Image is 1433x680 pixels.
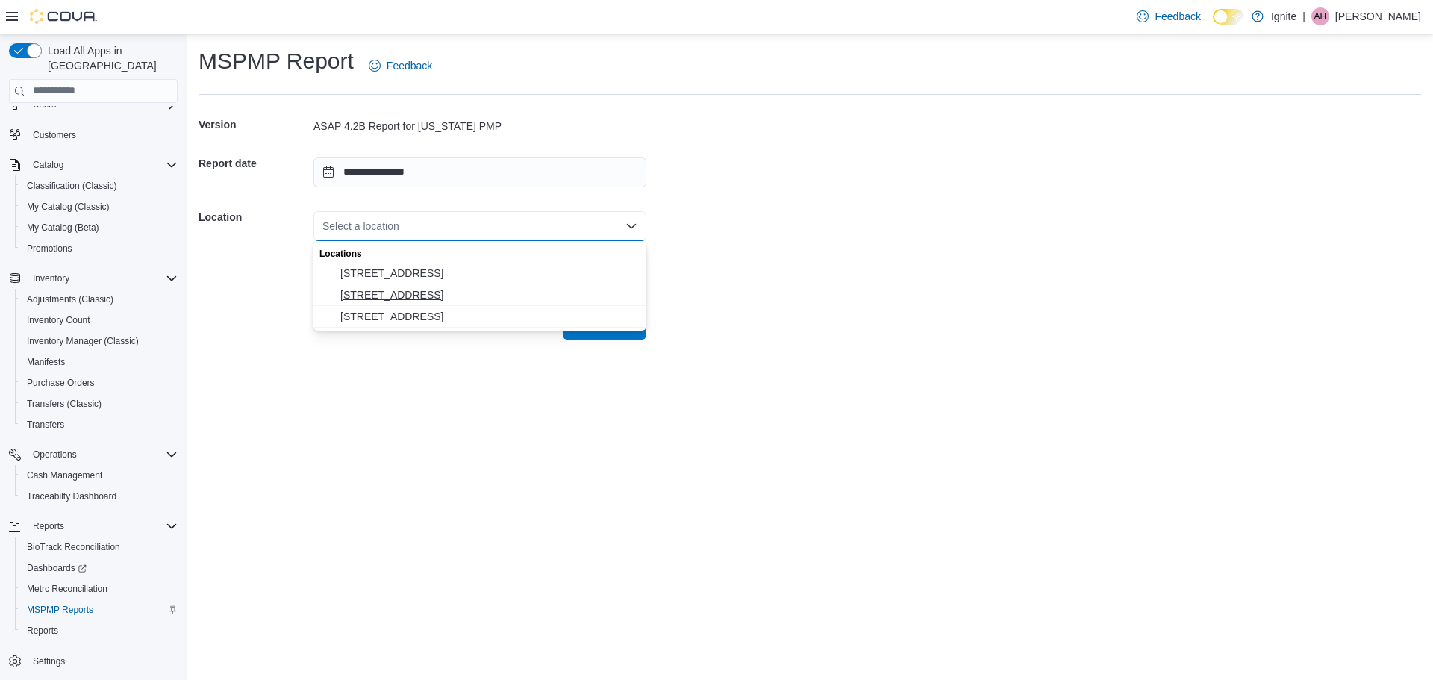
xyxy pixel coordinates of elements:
button: Inventory [27,269,75,287]
button: MSPMP Reports [15,599,184,620]
span: [STREET_ADDRESS] [340,309,637,324]
div: Choose from the following options [313,241,646,328]
button: My Catalog (Classic) [15,196,184,217]
span: Classification (Classic) [21,177,178,195]
span: MSPMP Reports [27,604,93,616]
span: AH [1314,7,1327,25]
span: Classification (Classic) [27,180,117,192]
button: BioTrack Reconciliation [15,537,184,558]
span: Adjustments (Classic) [27,293,113,305]
a: Settings [27,652,71,670]
h5: Report date [199,149,310,178]
span: Inventory Manager (Classic) [21,332,178,350]
a: Classification (Classic) [21,177,123,195]
span: My Catalog (Beta) [21,219,178,237]
a: Cash Management [21,467,108,484]
h5: Location [199,202,310,232]
a: Feedback [363,51,438,81]
span: Purchase Orders [21,374,178,392]
span: Catalog [27,156,178,174]
a: Purchase Orders [21,374,101,392]
span: Metrc Reconciliation [27,583,107,595]
a: Transfers [21,416,70,434]
span: Reports [27,625,58,637]
button: Transfers [15,414,184,435]
h5: Version [199,110,310,140]
span: Load All Apps in [GEOGRAPHIC_DATA] [42,43,178,73]
a: Metrc Reconciliation [21,580,113,598]
span: Feedback [387,58,432,73]
span: Dashboards [21,559,178,577]
span: BioTrack Reconciliation [21,538,178,556]
span: Inventory Manager (Classic) [27,335,139,347]
button: Catalog [27,156,69,174]
span: Traceabilty Dashboard [21,487,178,505]
button: Classification (Classic) [15,175,184,196]
span: Transfers [21,416,178,434]
p: Ignite [1271,7,1296,25]
a: Feedback [1131,1,1206,31]
a: My Catalog (Classic) [21,198,116,216]
span: Adjustments (Classic) [21,290,178,308]
p: [PERSON_NAME] [1335,7,1421,25]
button: Metrc Reconciliation [15,578,184,599]
button: Operations [27,446,83,464]
span: Inventory Count [27,314,90,326]
a: Inventory Count [21,311,96,329]
a: Reports [21,622,64,640]
span: Operations [33,449,77,461]
span: Settings [33,655,65,667]
a: BioTrack Reconciliation [21,538,126,556]
a: Customers [27,126,82,144]
span: Cash Management [27,470,102,481]
span: Transfers (Classic) [27,398,102,410]
a: Dashboards [15,558,184,578]
span: MSPMP Reports [21,601,178,619]
button: My Catalog (Beta) [15,217,184,238]
span: Cash Management [21,467,178,484]
img: Cova [30,9,97,24]
a: Traceabilty Dashboard [21,487,122,505]
button: Operations [3,444,184,465]
button: Reports [15,620,184,641]
span: Purchase Orders [27,377,95,389]
span: My Catalog (Classic) [21,198,178,216]
button: Promotions [15,238,184,259]
span: Metrc Reconciliation [21,580,178,598]
button: Reports [27,517,70,535]
span: Operations [27,446,178,464]
span: Manifests [27,356,65,368]
a: My Catalog (Beta) [21,219,105,237]
span: My Catalog (Beta) [27,222,99,234]
button: Traceabilty Dashboard [15,486,184,507]
div: Locations [313,241,646,263]
span: Catalog [33,159,63,171]
button: Inventory [3,268,184,289]
button: Customers [3,124,184,146]
span: Feedback [1155,9,1200,24]
button: Inventory Count [15,310,184,331]
button: Settings [3,650,184,672]
span: BioTrack Reconciliation [27,541,120,553]
div: Amanda Hedrick [1311,7,1329,25]
span: [STREET_ADDRESS] [340,287,637,302]
button: 5440 I-55 Frontage Road N [313,263,646,284]
button: Catalog [3,155,184,175]
a: Manifests [21,353,71,371]
a: Transfers (Classic) [21,395,107,413]
span: Transfers (Classic) [21,395,178,413]
a: Adjustments (Classic) [21,290,119,308]
button: Adjustments (Classic) [15,289,184,310]
span: Dashboards [27,562,87,574]
button: 3978 N Gloster Street [313,306,646,328]
span: Inventory Count [21,311,178,329]
span: Transfers [27,419,64,431]
span: Settings [27,652,178,670]
span: Traceabilty Dashboard [27,490,116,502]
span: Inventory [33,272,69,284]
span: Manifests [21,353,178,371]
button: Reports [3,516,184,537]
a: Inventory Manager (Classic) [21,332,145,350]
a: Dashboards [21,559,93,577]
